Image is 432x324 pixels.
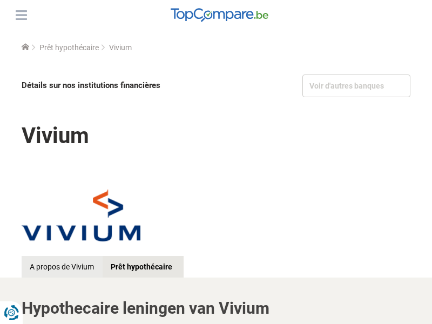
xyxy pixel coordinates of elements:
h1: Vivium [22,116,410,156]
img: Vivium [22,186,140,245]
span: Vivium [109,43,132,52]
b: Hypothecaire leningen van Vivium [22,299,269,318]
img: TopCompare [171,8,268,22]
a: Home [22,43,29,52]
a: Prêt hypothécaire [103,256,184,278]
div: Voir d'autres banques [302,75,410,97]
button: Menu [13,7,29,23]
a: A propos de Vivium [22,256,103,278]
div: Détails sur nos institutions financières [22,75,214,97]
a: Prêt hypothécaire [39,43,99,52]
